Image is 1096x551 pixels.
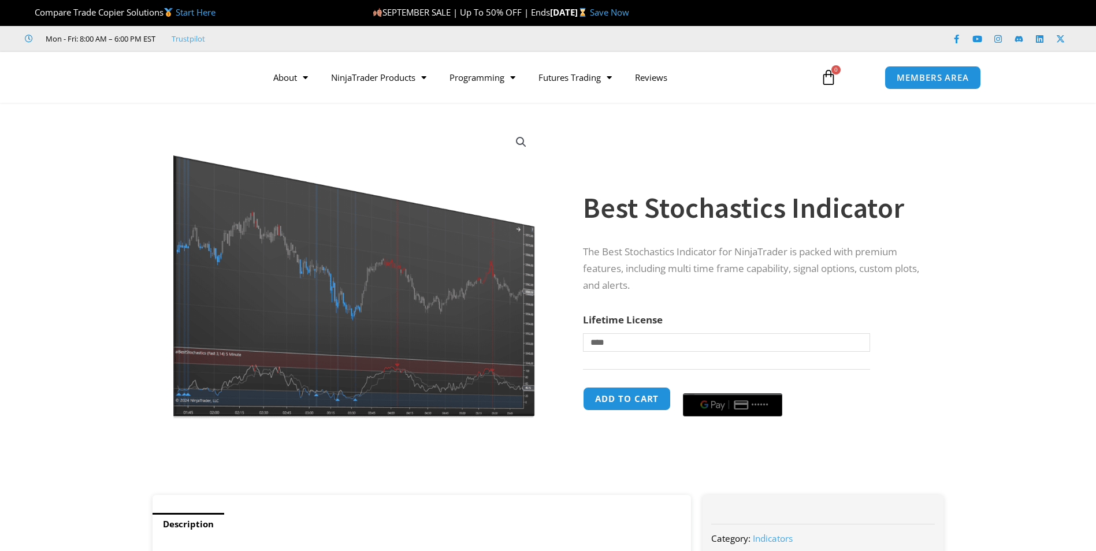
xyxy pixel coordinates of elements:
[897,73,969,82] span: MEMBERS AREA
[115,57,239,98] img: LogoAI | Affordable Indicators – NinjaTrader
[319,64,438,91] a: NinjaTrader Products
[711,533,751,544] span: Category:
[583,188,920,228] h1: Best Stochastics Indicator
[550,6,590,18] strong: [DATE]
[831,65,841,75] span: 0
[623,64,679,91] a: Reviews
[583,358,601,366] a: Clear options
[527,64,623,91] a: Futures Trading
[803,61,854,94] a: 0
[438,64,527,91] a: Programming
[753,533,793,544] a: Indicators
[590,6,629,18] a: Save Now
[681,385,785,386] iframe: Secure payment input frame
[511,132,532,152] a: View full-screen image gallery
[169,123,540,420] img: Best Stochastics
[262,64,319,91] a: About
[172,32,205,46] a: Trustpilot
[25,6,216,18] span: Compare Trade Copier Solutions
[164,8,173,17] img: 🥇
[578,8,587,17] img: ⌛
[583,245,919,292] span: The Best Stochastics Indicator for NinjaTrader is packed with premium features, including multi t...
[373,6,550,18] span: SEPTEMBER SALE | Up To 50% OFF | Ends
[176,6,216,18] a: Start Here
[373,8,382,17] img: 🍂
[43,32,155,46] span: Mon - Fri: 8:00 AM – 6:00 PM EST
[752,401,769,409] text: ••••••
[583,387,671,411] button: Add to cart
[683,393,782,416] button: Buy with GPay
[262,64,807,91] nav: Menu
[583,313,663,326] label: Lifetime License
[885,66,981,90] a: MEMBERS AREA
[153,513,224,535] a: Description
[25,8,34,17] img: 🏆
